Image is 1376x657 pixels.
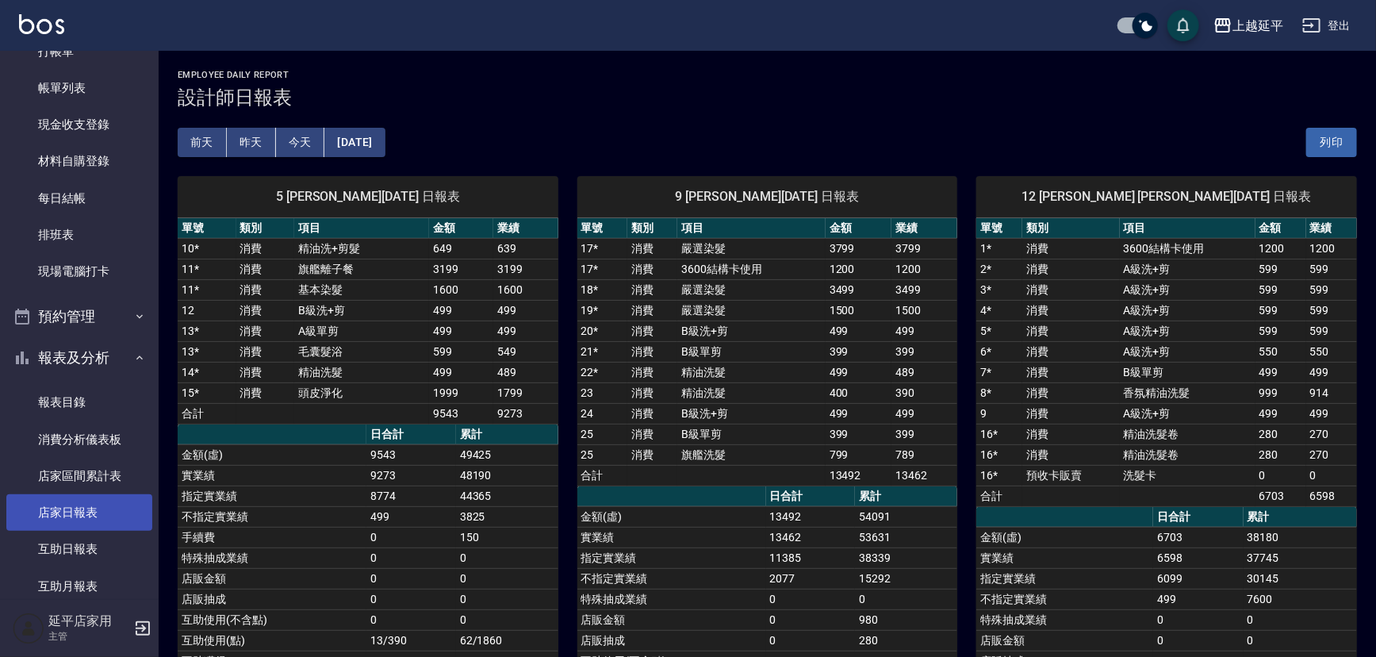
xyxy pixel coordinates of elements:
td: 48190 [456,465,558,486]
td: 頭皮淨化 [294,382,429,403]
span: 12 [PERSON_NAME] [PERSON_NAME][DATE] 日報表 [995,189,1338,205]
td: 7600 [1244,589,1357,609]
td: 400 [826,382,891,403]
table: a dense table [178,218,558,425]
td: 499 [429,300,493,321]
td: 499 [891,321,957,341]
td: 13/390 [366,630,456,651]
a: 9 [980,407,987,420]
td: 499 [891,403,957,424]
td: 消費 [1022,259,1119,279]
td: A級洗+剪 [1120,259,1255,279]
td: 0 [366,609,456,630]
td: 599 [1255,279,1306,300]
td: 599 [1255,259,1306,279]
td: 消費 [236,259,295,279]
a: 排班表 [6,217,152,253]
td: 0 [1153,630,1243,651]
td: 9273 [493,403,558,424]
td: 799 [826,444,891,465]
td: 3600結構卡使用 [1120,238,1255,259]
button: 預約管理 [6,296,152,337]
td: 999 [1255,382,1306,403]
td: 499 [429,362,493,382]
td: 店販金額 [178,568,366,589]
td: 3499 [826,279,891,300]
td: 消費 [236,300,295,321]
td: 消費 [627,238,677,259]
td: B級洗+剪 [294,300,429,321]
td: 消費 [1022,238,1119,259]
td: 649 [429,238,493,259]
td: 指定實業績 [178,486,366,506]
td: 毛囊髮浴 [294,341,429,362]
td: 599 [1306,300,1357,321]
td: 150 [456,527,558,547]
td: 消費 [1022,321,1119,341]
td: 互助使用(不含點) [178,609,366,630]
td: 0 [1244,630,1357,651]
td: 0 [766,589,856,609]
td: 550 [1255,341,1306,362]
td: 金額(虛) [577,506,766,527]
td: 特殊抽成業績 [976,609,1153,630]
td: 1799 [493,382,558,403]
td: A級洗+剪 [1120,279,1255,300]
td: 13492 [826,465,891,486]
td: 914 [1306,382,1357,403]
td: 1200 [1255,238,1306,259]
a: 24 [581,407,594,420]
td: 3600結構卡使用 [677,259,826,279]
td: 金額(虛) [976,527,1153,547]
td: A級單剪 [294,321,429,341]
td: 0 [1306,465,1357,486]
td: 0 [456,547,558,568]
td: 金額(虛) [178,444,366,465]
button: 上越延平 [1207,10,1290,42]
td: 消費 [1022,341,1119,362]
td: 38180 [1244,527,1357,547]
td: 280 [1255,444,1306,465]
button: 登出 [1296,11,1357,40]
th: 單號 [976,218,1022,239]
img: Logo [19,14,64,34]
th: 金額 [826,218,891,239]
th: 累計 [855,486,957,507]
td: 消費 [1022,403,1119,424]
td: B級單剪 [677,424,826,444]
th: 累計 [456,425,558,445]
td: 0 [456,589,558,609]
td: 精油洗髮卷 [1120,424,1255,444]
td: 30145 [1244,568,1357,589]
td: 精油洗髮卷 [1120,444,1255,465]
td: 399 [891,424,957,444]
td: 消費 [627,300,677,321]
a: 25 [581,448,594,461]
td: 香氛精油洗髮 [1120,382,1255,403]
td: 1500 [826,300,891,321]
td: 消費 [627,341,677,362]
td: 消費 [1022,424,1119,444]
a: 帳單列表 [6,70,152,106]
td: 指定實業績 [976,568,1153,589]
td: 0 [366,589,456,609]
td: 2077 [766,568,856,589]
button: save [1167,10,1199,41]
td: 599 [1306,321,1357,341]
td: 洗髮卡 [1120,465,1255,486]
button: 前天 [178,128,227,157]
td: 1200 [1306,238,1357,259]
td: 實業績 [577,527,766,547]
td: 1999 [429,382,493,403]
button: 報表及分析 [6,337,152,378]
td: 599 [429,341,493,362]
td: 消費 [1022,382,1119,403]
th: 類別 [1022,218,1119,239]
td: 499 [826,362,891,382]
th: 項目 [294,218,429,239]
table: a dense table [577,218,958,486]
td: 不指定實業績 [178,506,366,527]
td: 消費 [1022,362,1119,382]
td: 店販抽成 [577,630,766,651]
td: 549 [493,341,558,362]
